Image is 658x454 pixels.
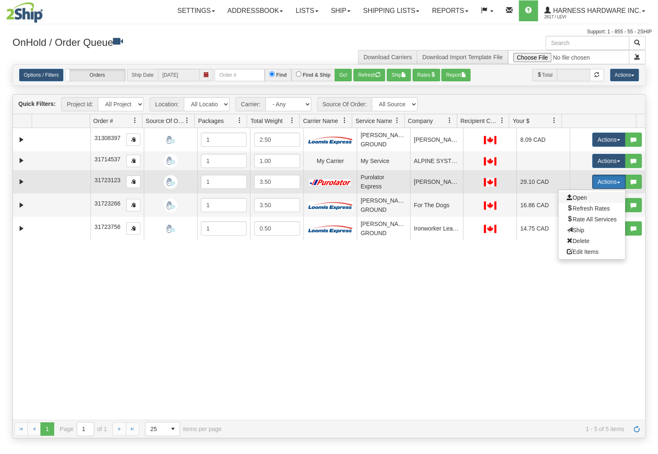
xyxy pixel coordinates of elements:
[567,238,589,244] span: Delete
[127,69,158,81] span: Ship Date
[410,170,463,193] td: [PERSON_NAME]'s Pony Place
[413,69,440,81] button: Rates
[146,117,184,125] span: Source Of Order
[567,227,584,233] span: Ship
[16,156,27,166] a: Expand
[285,113,299,128] a: Total Weight filter column settings
[126,155,140,167] button: Copy to clipboard
[164,222,178,236] img: Manual
[13,95,645,114] div: grid toolbar
[545,36,629,50] input: Search
[516,217,570,240] td: 14.75 CAD
[303,117,338,125] span: Carrier Name
[516,128,570,151] td: 8.09 CAD
[317,97,372,111] span: Source Of Order:
[164,133,178,147] img: Manual
[532,69,556,81] span: Total
[516,170,570,193] td: 29.10 CAD
[460,117,499,125] span: Recipient Country
[128,113,142,128] a: Order # filter column settings
[484,201,496,210] img: CA
[18,100,55,108] label: Quick Filters:
[357,128,410,151] td: [PERSON_NAME] GROUND
[353,69,385,81] button: Refresh
[308,135,353,144] img: Loomis Express
[77,422,94,436] input: Page 1
[551,7,641,14] span: Harness Hardware Inc.
[95,223,120,230] span: 31723756
[567,248,598,255] span: Edit Items
[544,13,607,21] span: 2617 / Levi
[335,69,352,81] button: Go!
[567,216,617,223] span: Rate All Services
[40,422,54,436] span: Page 1
[13,36,323,48] h3: OnHold / Order Queue
[630,422,643,436] a: Refresh
[357,193,410,217] td: [PERSON_NAME] GROUND
[357,0,425,21] a: Shipping lists
[16,223,27,234] a: Expand
[357,170,410,193] td: Purolator Express
[308,156,353,166] div: My Carrier
[516,193,570,217] td: 16.86 CAD
[95,156,120,163] span: 31714537
[629,36,645,50] button: Search
[308,201,353,210] img: Loomis Express
[390,113,404,128] a: Service Name filter column settings
[164,154,178,168] img: Manual
[303,71,330,79] label: Find & Ship
[150,97,184,111] span: Location:
[495,113,509,128] a: Recipient Country filter column settings
[235,97,265,111] span: Carrier:
[592,175,625,189] button: Actions
[95,177,120,183] span: 31723123
[276,71,287,79] label: Find
[95,135,120,141] span: 31308397
[410,193,463,217] td: For The Dogs
[221,0,290,21] a: Addressbook
[308,179,353,186] img: Purolator
[198,117,223,125] span: Packages
[126,199,140,211] button: Copy to clipboard
[16,135,27,145] a: Expand
[233,426,624,432] span: 1 - 5 of 5 items
[95,200,120,207] span: 31723266
[250,117,283,125] span: Total Weight
[408,117,433,125] span: Company
[592,154,625,168] button: Actions
[61,97,98,111] span: Project Id:
[443,113,457,128] a: Company filter column settings
[164,198,178,212] img: Manual
[410,217,463,240] td: Ironworker Leather
[150,425,161,433] span: 25
[93,117,113,125] span: Order #
[60,422,107,436] span: Page of 1
[355,117,392,125] span: Service Name
[547,113,561,128] a: Your $ filter column settings
[6,28,652,35] div: Support: 1 - 855 - 55 - 2SHIP
[126,176,140,188] button: Copy to clipboard
[289,0,324,21] a: Lists
[387,69,411,81] button: Ship
[215,69,265,81] input: Order #
[338,113,352,128] a: Carrier Name filter column settings
[171,0,221,21] a: Settings
[567,205,610,212] span: Refresh Rates
[145,422,222,436] span: items per page
[6,2,43,23] img: logo2617.jpg
[308,224,353,233] img: Loomis Express
[484,136,496,144] img: CA
[592,133,625,147] button: Actions
[558,192,625,203] a: Open
[19,69,63,81] a: Options / Filters
[410,128,463,151] td: [PERSON_NAME]
[164,175,178,189] img: Manual
[422,54,503,60] a: Download Import Template File
[410,151,463,170] td: ALPINE SYSTEMS CORP
[233,113,247,128] a: Packages filter column settings
[126,133,140,146] button: Copy to clipboard
[610,69,639,81] button: Actions
[145,422,180,436] span: Page sizes drop down
[567,194,587,201] span: Open
[425,0,474,21] a: Reports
